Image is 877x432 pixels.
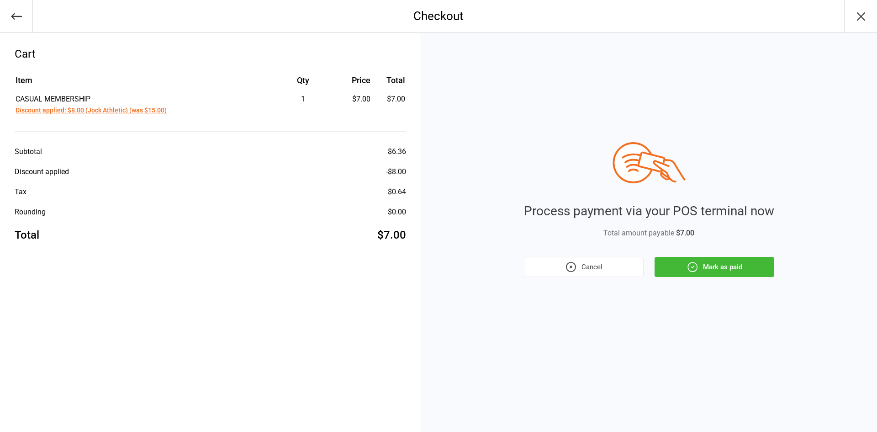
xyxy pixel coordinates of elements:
[15,227,39,243] div: Total
[338,94,370,105] div: $7.00
[269,74,337,93] th: Qty
[374,74,405,93] th: Total
[374,94,405,116] td: $7.00
[16,106,167,115] button: Discount applied: $8.00 (Jock Athletic) (was $15.00)
[386,166,406,177] div: - $8.00
[524,202,774,221] div: Process payment via your POS terminal now
[676,229,694,237] span: $7.00
[269,94,337,105] div: 1
[15,166,69,177] div: Discount applied
[16,74,269,93] th: Item
[524,257,644,277] button: Cancel
[15,46,406,62] div: Cart
[388,146,406,157] div: $6.36
[16,95,90,103] span: CASUAL MEMBERSHIP
[15,207,46,218] div: Rounding
[15,146,42,157] div: Subtotal
[388,207,406,218] div: $0.00
[377,227,406,243] div: $7.00
[338,74,370,86] div: Price
[524,228,774,239] div: Total amount payable
[655,257,774,277] button: Mark as paid
[388,187,406,197] div: $0.64
[15,187,26,197] div: Tax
